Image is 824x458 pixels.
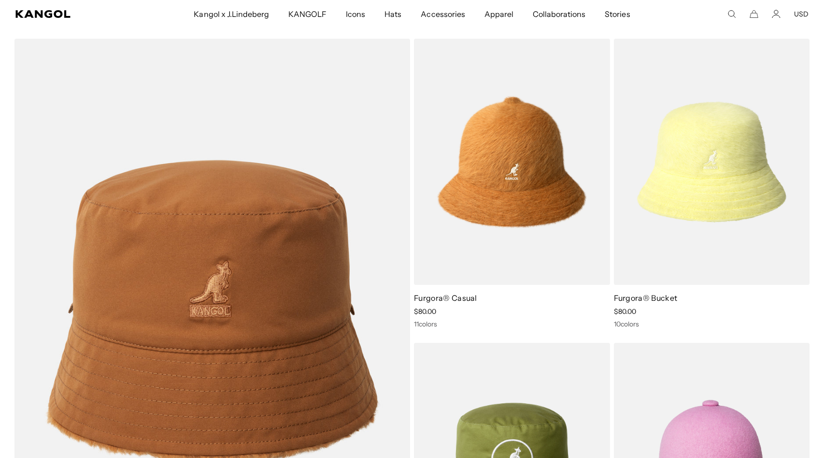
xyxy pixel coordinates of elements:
a: Account [772,10,781,18]
button: Cart [750,10,758,18]
span: $80.00 [414,307,436,316]
img: Furgora® Casual [414,39,610,285]
span: $80.00 [614,307,636,316]
img: Furgora® Bucket [614,39,810,285]
div: 10 colors [614,320,810,328]
a: Kangol [15,10,128,18]
div: 11 colors [414,320,610,328]
a: Furgora® Casual [414,293,477,303]
a: Furgora® Bucket [614,293,678,303]
button: USD [794,10,809,18]
summary: Search here [727,10,736,18]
